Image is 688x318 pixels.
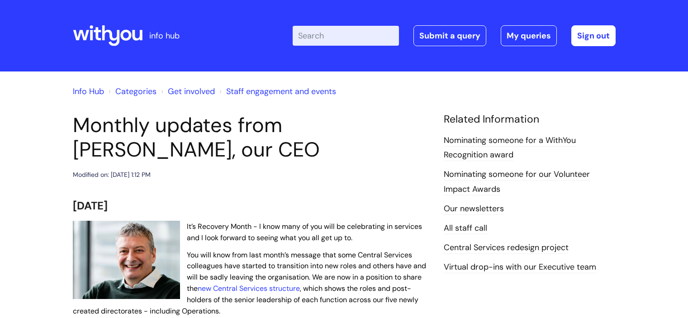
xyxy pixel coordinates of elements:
span: You will know from last month’s message that some Central Services colleagues have started to tra... [73,250,426,316]
span: It’s Recovery Month - I know many of you will be celebrating in services and I look forward to se... [187,222,422,242]
a: Staff engagement and events [226,86,336,97]
a: Get involved [168,86,215,97]
a: All staff call [444,223,487,234]
div: | - [293,25,616,46]
li: Get involved [159,84,215,99]
li: Staff engagement and events [217,84,336,99]
a: Our newsletters [444,203,504,215]
div: Modified on: [DATE] 1:12 PM [73,169,151,180]
h1: Monthly updates from [PERSON_NAME], our CEO [73,113,430,162]
a: Central Services redesign project [444,242,569,254]
a: Nominating someone for our Volunteer Impact Awards [444,169,590,195]
li: Solution home [106,84,157,99]
a: new Central Services structure [198,284,300,293]
input: Search [293,26,399,46]
a: My queries [501,25,557,46]
a: Sign out [571,25,616,46]
p: info hub [149,28,180,43]
a: Virtual drop-ins with our Executive team [444,261,596,273]
a: Info Hub [73,86,104,97]
img: WithYou Chief Executive Simon Phillips pictured looking at the camera and smiling [73,221,180,299]
span: [DATE] [73,199,108,213]
a: Submit a query [413,25,486,46]
a: Categories [115,86,157,97]
a: Nominating someone for a WithYou Recognition award [444,135,576,161]
h4: Related Information [444,113,616,126]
